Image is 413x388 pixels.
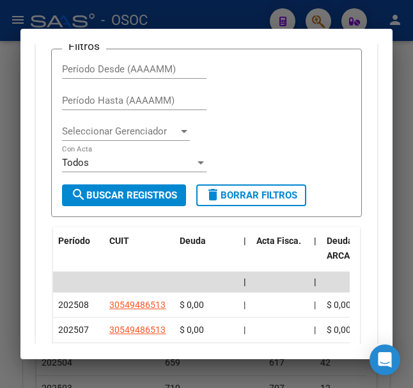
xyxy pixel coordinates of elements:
[244,325,245,335] span: |
[71,190,177,201] span: Buscar Registros
[314,236,316,246] span: |
[62,184,186,206] button: Buscar Registros
[327,236,384,261] span: Deuda Bruta x ARCA
[104,227,175,284] datatable-header-cell: CUIT
[327,325,351,335] span: $ 0,00
[62,125,178,137] span: Seleccionar Gerenciador
[62,39,106,53] h3: Filtros
[205,187,221,202] mat-icon: delete
[244,236,246,246] span: |
[251,227,309,284] datatable-header-cell: Acta Fisca.
[109,325,166,335] span: 30549486513
[309,227,322,284] datatable-header-cell: |
[175,227,238,284] datatable-header-cell: Deuda
[180,236,206,246] span: Deuda
[256,236,301,246] span: Acta Fisca.
[327,300,351,310] span: $ 0,00
[370,344,400,375] div: Open Intercom Messenger
[314,277,316,287] span: |
[205,190,297,201] span: Borrar Filtros
[180,300,204,310] span: $ 0,00
[58,300,89,310] span: 202508
[180,325,204,335] span: $ 0,00
[109,300,166,310] span: 30549486513
[109,236,129,246] span: CUIT
[244,300,245,310] span: |
[238,227,251,284] datatable-header-cell: |
[53,227,104,284] datatable-header-cell: Período
[58,236,90,246] span: Período
[71,187,86,202] mat-icon: search
[58,325,89,335] span: 202507
[314,325,316,335] span: |
[314,300,316,310] span: |
[62,157,89,168] span: Todos
[322,227,392,284] datatable-header-cell: Deuda Bruta x ARCA
[244,277,246,287] span: |
[196,184,306,206] button: Borrar Filtros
